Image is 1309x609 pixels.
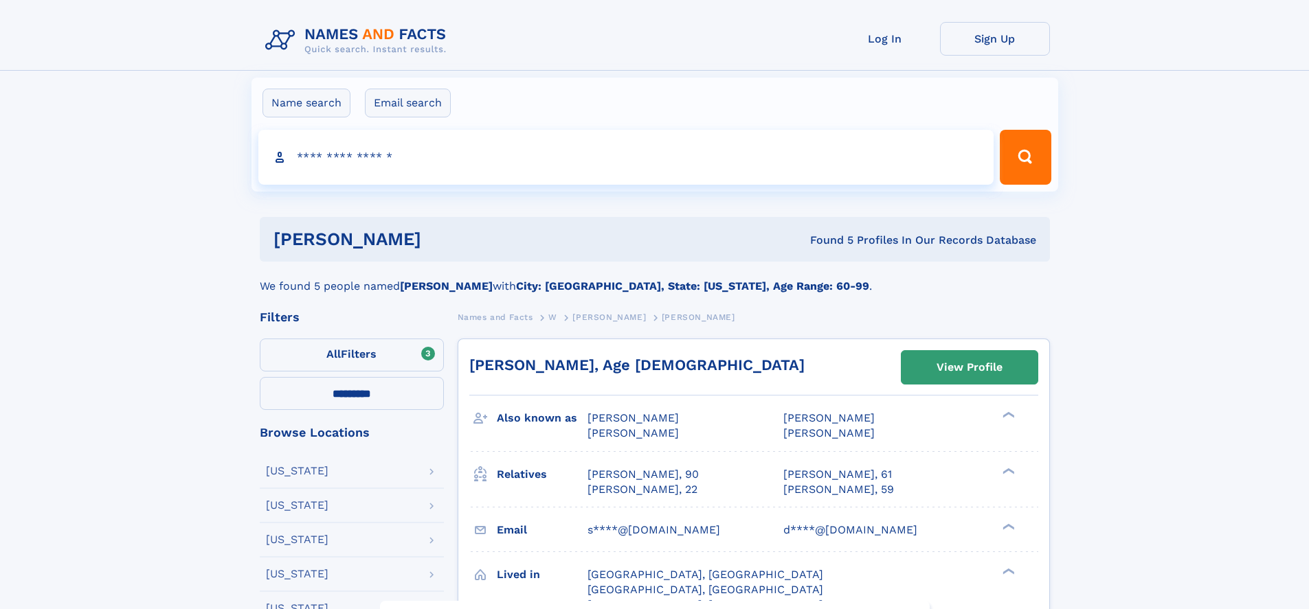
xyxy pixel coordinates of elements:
[588,426,679,439] span: [PERSON_NAME]
[588,568,823,581] span: [GEOGRAPHIC_DATA], [GEOGRAPHIC_DATA]
[266,466,328,476] div: [US_STATE]
[999,566,1016,575] div: ❯
[365,89,451,117] label: Email search
[616,233,1036,248] div: Found 5 Profiles In Our Records Database
[588,467,699,482] a: [PERSON_NAME], 90
[260,311,444,323] div: Filters
[830,22,940,56] a: Log In
[266,500,328,511] div: [US_STATE]
[783,426,875,439] span: [PERSON_NAME]
[260,338,444,371] label: Filters
[273,231,616,248] h1: [PERSON_NAME]
[572,308,646,325] a: [PERSON_NAME]
[400,279,493,292] b: [PERSON_NAME]
[469,356,805,374] a: [PERSON_NAME], Age [DEMOGRAPHIC_DATA]
[548,312,557,322] span: W
[783,411,875,424] span: [PERSON_NAME]
[1000,130,1051,185] button: Search Button
[937,352,1003,383] div: View Profile
[260,22,458,59] img: Logo Names and Facts
[999,466,1016,475] div: ❯
[548,308,557,325] a: W
[258,130,994,185] input: search input
[588,482,697,497] a: [PERSON_NAME], 22
[572,312,646,322] span: [PERSON_NAME]
[497,563,588,586] h3: Lived in
[783,467,892,482] a: [PERSON_NAME], 61
[262,89,350,117] label: Name search
[902,351,1038,384] a: View Profile
[266,534,328,545] div: [US_STATE]
[588,583,823,596] span: [GEOGRAPHIC_DATA], [GEOGRAPHIC_DATA]
[999,411,1016,420] div: ❯
[783,482,894,497] a: [PERSON_NAME], 59
[588,411,679,424] span: [PERSON_NAME]
[662,312,735,322] span: [PERSON_NAME]
[516,279,869,292] b: City: [GEOGRAPHIC_DATA], State: [US_STATE], Age Range: 60-99
[497,518,588,542] h3: Email
[266,568,328,579] div: [US_STATE]
[458,308,533,325] a: Names and Facts
[326,347,341,360] span: All
[999,522,1016,531] div: ❯
[940,22,1050,56] a: Sign Up
[497,406,588,430] h3: Also known as
[260,262,1050,295] div: We found 5 people named with .
[497,463,588,486] h3: Relatives
[260,426,444,439] div: Browse Locations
